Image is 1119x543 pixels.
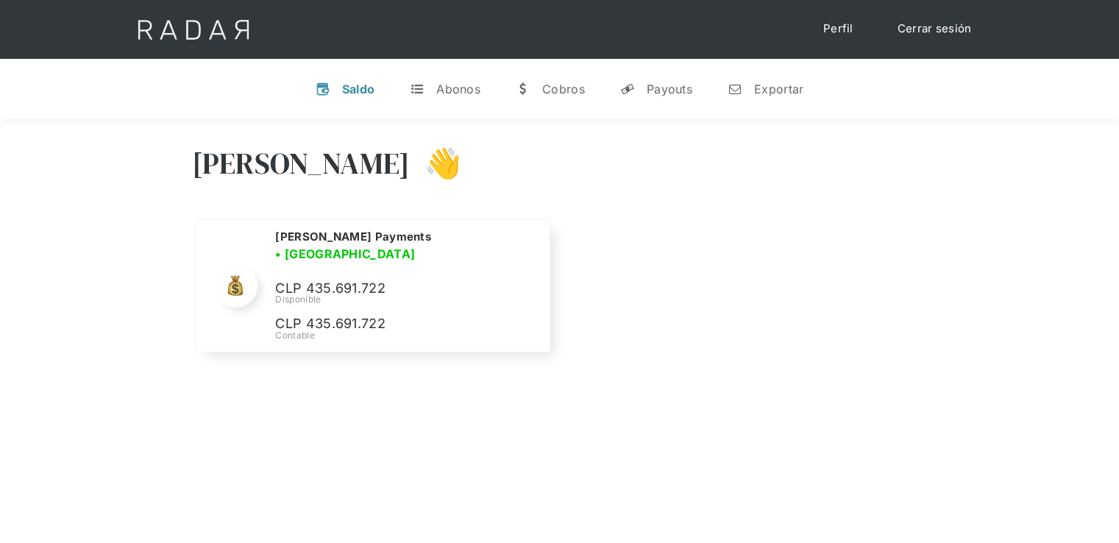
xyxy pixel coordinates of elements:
[342,82,375,96] div: Saldo
[516,82,530,96] div: w
[410,145,461,182] h3: 👋
[275,278,496,299] p: CLP 435.691.722
[275,230,431,244] h2: [PERSON_NAME] Payments
[275,313,496,335] p: CLP 435.691.722
[728,82,742,96] div: n
[542,82,585,96] div: Cobros
[275,329,531,342] div: Contable
[410,82,424,96] div: t
[620,82,635,96] div: y
[754,82,803,96] div: Exportar
[316,82,330,96] div: v
[275,293,531,306] div: Disponible
[647,82,692,96] div: Payouts
[192,145,411,182] h3: [PERSON_NAME]
[883,15,987,43] a: Cerrar sesión
[436,82,480,96] div: Abonos
[809,15,868,43] a: Perfil
[275,245,415,263] h3: • [GEOGRAPHIC_DATA]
